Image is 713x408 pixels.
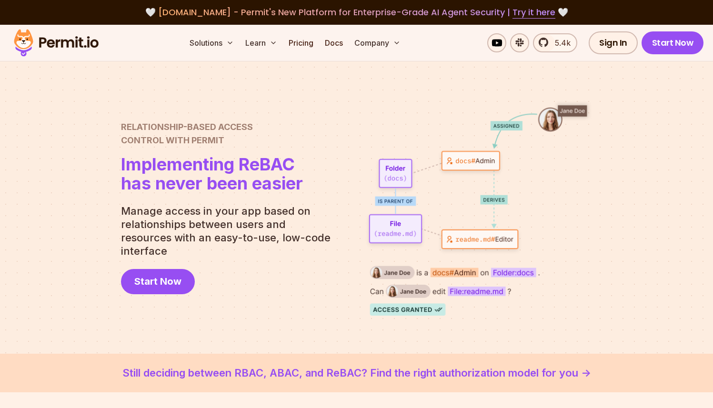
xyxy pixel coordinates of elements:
[285,33,317,52] a: Pricing
[549,37,571,49] span: 5.4k
[121,155,303,174] span: Implementing ReBAC
[134,275,181,288] span: Start Now
[121,204,338,258] p: Manage access in your app based on relationships between users and resources with an easy-to-use,...
[121,120,303,147] h2: Control with Permit
[186,33,238,52] button: Solutions
[10,27,103,59] img: Permit logo
[23,6,690,19] div: 🤍 🤍
[241,33,281,52] button: Learn
[23,365,690,381] a: Still deciding between RBAC, ABAC, and ReBAC? Find the right authorization model for you ->
[121,155,303,193] h1: has never been easier
[158,6,555,18] span: [DOMAIN_NAME] - Permit's New Platform for Enterprise-Grade AI Agent Security |
[121,120,303,134] span: Relationship-Based Access
[321,33,347,52] a: Docs
[351,33,404,52] button: Company
[642,31,704,54] a: Start Now
[512,6,555,19] a: Try it here
[121,269,195,294] a: Start Now
[589,31,638,54] a: Sign In
[533,33,577,52] a: 5.4k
